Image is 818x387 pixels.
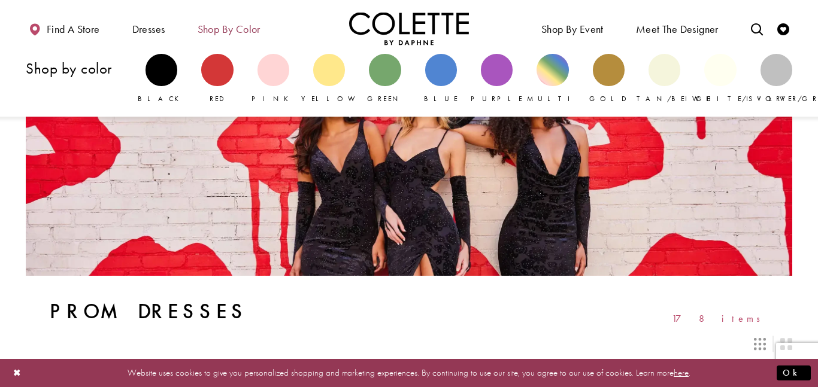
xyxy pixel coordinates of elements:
span: 178 items [672,313,768,324]
div: Layout Controls [19,331,799,357]
span: Shop By Event [541,23,604,35]
span: Tan/Beige [637,94,711,103]
a: here [674,367,689,379]
span: Shop By Event [538,12,607,45]
span: Find a store [47,23,100,35]
h3: Shop by color [26,60,134,77]
a: Yellow [313,54,345,104]
p: Website uses cookies to give you personalized shopping and marketing experiences. By continuing t... [86,365,732,381]
a: Check Wishlist [774,12,792,45]
a: Toggle search [748,12,766,45]
a: White/Ivory [704,54,736,104]
a: Gold [593,54,625,104]
span: Green [367,94,402,103]
span: Gold [589,94,628,103]
span: Dresses [129,12,168,45]
span: Dresses [132,23,165,35]
a: Green [369,54,401,104]
button: Submit Dialog [777,365,811,380]
span: Black [138,94,185,103]
a: Purple [481,54,513,104]
span: Blue [424,94,458,103]
a: Find a store [26,12,102,45]
span: Shop by color [195,12,263,45]
h1: Prom Dresses [50,300,248,324]
span: Pink [252,94,295,103]
span: Switch layout to 3 columns [754,338,766,350]
a: Visit Home Page [349,12,469,45]
a: Red [201,54,233,104]
span: Red [210,94,225,103]
span: Shop by color [198,23,260,35]
a: Blue [425,54,457,104]
a: Tan/Beige [649,54,680,104]
span: Meet the designer [636,23,719,35]
a: Pink [257,54,289,104]
span: Switch layout to 2 columns [780,338,792,350]
span: Multi [527,94,578,103]
a: Black [146,54,177,104]
span: Purple [471,94,522,103]
a: Meet the designer [633,12,722,45]
button: Close Dialog [7,362,28,383]
span: White/Ivory [692,94,792,103]
span: Yellow [301,94,362,103]
a: Silver/Gray [761,54,792,104]
a: Multi [537,54,568,104]
img: Colette by Daphne [349,12,469,45]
